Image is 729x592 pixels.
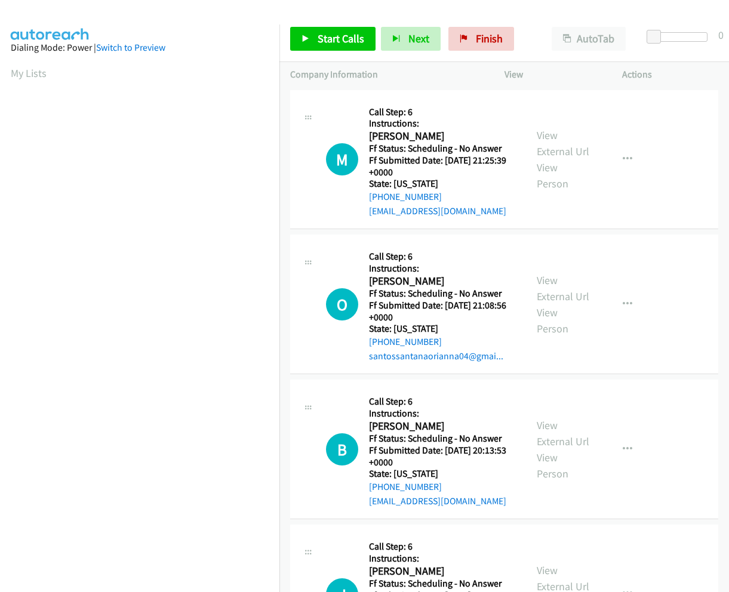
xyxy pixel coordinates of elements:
a: View External Url [537,418,589,448]
h5: Ff Status: Scheduling - No Answer [369,433,515,445]
a: View External Url [537,273,589,303]
h5: Instructions: [369,263,515,275]
h5: Call Step: 6 [369,541,515,553]
a: [EMAIL_ADDRESS][DOMAIN_NAME] [369,205,506,217]
p: Actions [622,67,718,82]
a: santossantanaorianna04@gmai... [369,350,503,362]
h5: Call Step: 6 [369,396,515,408]
h1: B [326,433,358,465]
span: Finish [476,32,503,45]
h1: O [326,288,358,320]
h2: [PERSON_NAME] [369,420,510,433]
a: Switch to Preview [96,42,165,53]
div: The call is yet to be attempted [326,288,358,320]
p: View [505,67,601,82]
h2: [PERSON_NAME] [369,275,510,288]
h5: Instructions: [369,553,515,565]
div: 0 [718,27,724,43]
h2: [PERSON_NAME] [369,129,510,143]
h5: Ff Status: Scheduling - No Answer [369,288,515,300]
button: AutoTab [552,27,626,51]
span: Start Calls [318,32,364,45]
h5: Call Step: 6 [369,106,515,118]
h5: State: [US_STATE] [369,468,515,480]
h5: Ff Submitted Date: [DATE] 21:25:39 +0000 [369,155,515,178]
p: Company Information [290,67,483,82]
div: Dialing Mode: Power | [11,41,269,55]
a: View Person [537,306,568,335]
h2: [PERSON_NAME] [369,565,510,578]
h5: Instructions: [369,118,515,129]
a: [PHONE_NUMBER] [369,191,442,202]
span: Next [408,32,429,45]
h5: State: [US_STATE] [369,178,515,190]
h5: Ff Submitted Date: [DATE] 20:13:53 +0000 [369,445,515,468]
a: View External Url [537,128,589,158]
a: My Lists [11,66,47,80]
a: [PHONE_NUMBER] [369,481,442,492]
h5: Ff Submitted Date: [DATE] 21:08:56 +0000 [369,300,515,323]
a: [PHONE_NUMBER] [369,336,442,347]
h1: M [326,143,358,175]
h5: Ff Status: Scheduling - No Answer [369,578,515,590]
button: Next [381,27,441,51]
h5: State: [US_STATE] [369,323,515,335]
div: The call is yet to be attempted [326,433,358,465]
a: View Person [537,161,568,190]
h5: Call Step: 6 [369,251,515,263]
h5: Instructions: [369,408,515,420]
a: View Person [537,451,568,480]
div: The call is yet to be attempted [326,143,358,175]
a: Start Calls [290,27,376,51]
a: Finish [448,27,514,51]
div: Delay between calls (in seconds) [653,32,708,42]
a: [EMAIL_ADDRESS][DOMAIN_NAME] [369,495,506,507]
h5: Ff Status: Scheduling - No Answer [369,143,515,155]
